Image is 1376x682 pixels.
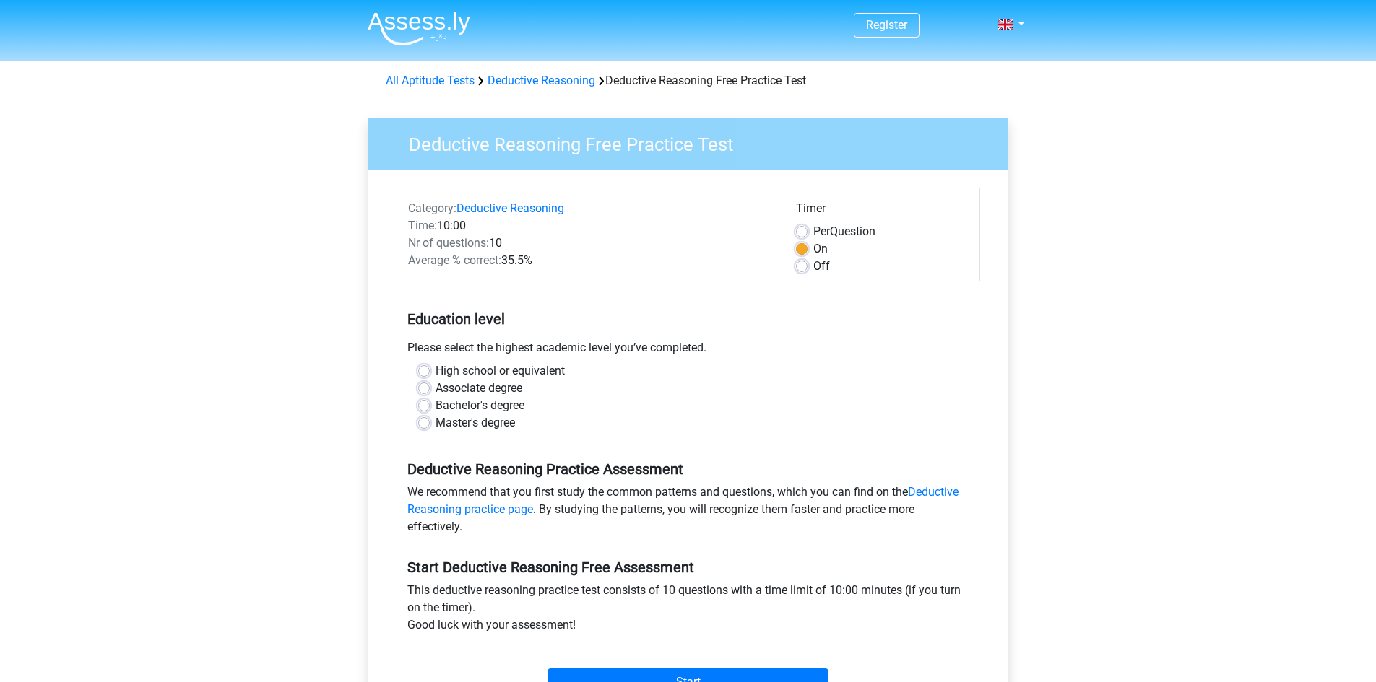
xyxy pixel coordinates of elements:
[397,252,785,269] div: 35.5%
[436,380,522,397] label: Associate degree
[456,201,564,215] a: Deductive Reasoning
[813,240,828,258] label: On
[397,217,785,235] div: 10:00
[488,74,595,87] a: Deductive Reasoning
[408,201,456,215] span: Category:
[397,339,980,362] div: Please select the highest academic level you’ve completed.
[380,72,997,89] div: Deductive Reasoning Free Practice Test
[397,484,980,541] div: We recommend that you first study the common patterns and questions, which you can find on the . ...
[408,219,437,232] span: Time:
[407,559,969,576] h5: Start Deductive Reasoning Free Assessment
[436,362,565,380] label: High school or equivalent
[407,460,969,478] h5: Deductive Reasoning Practice Assessment
[397,582,980,639] div: This deductive reasoning practice test consists of 10 questions with a time limit of 10:00 minute...
[397,235,785,252] div: 10
[866,18,907,32] a: Register
[436,397,524,414] label: Bachelor's degree
[408,253,501,267] span: Average % correct:
[813,224,830,238] span: Per
[391,128,998,156] h3: Deductive Reasoning Free Practice Test
[407,305,969,333] h5: Education level
[796,200,969,223] div: Timer
[813,258,830,275] label: Off
[386,74,475,87] a: All Aptitude Tests
[813,223,875,240] label: Question
[408,236,489,250] span: Nr of questions:
[436,414,515,432] label: Master's degree
[368,12,470,45] img: Assessly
